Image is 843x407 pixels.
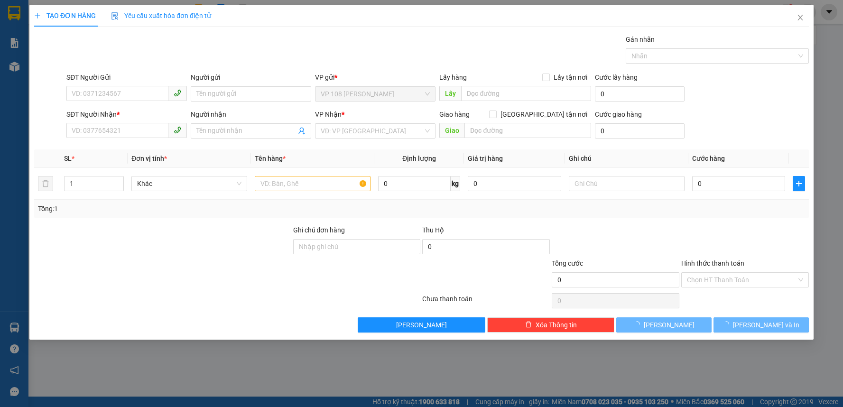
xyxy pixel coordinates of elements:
span: SL [64,155,72,162]
span: Yêu cầu xuất hóa đơn điện tử [111,12,211,19]
span: Đơn vị tính [131,155,167,162]
span: Giao [440,123,465,138]
button: deleteXóa Thông tin [487,317,615,333]
span: Tổng cước [552,259,583,267]
span: phone [174,89,181,97]
div: SĐT Người Nhận [66,109,187,120]
span: phone [174,126,181,134]
div: Chưa thanh toán [421,294,551,310]
div: Người nhận [191,109,311,120]
th: Ghi chú [565,149,688,168]
span: Định lượng [402,155,436,162]
span: plus [793,180,804,187]
span: close [797,14,804,21]
span: VP Nhận [315,111,342,118]
input: Dọc đường [465,123,592,138]
span: plus [34,12,41,19]
input: 0 [468,176,561,191]
span: Lấy tận nơi [550,72,591,83]
span: [PERSON_NAME] [644,320,695,330]
label: Gán nhãn [626,36,655,43]
span: [PERSON_NAME] và In [733,320,800,330]
span: Tên hàng [255,155,286,162]
span: TẠO ĐƠN HÀNG [34,12,96,19]
span: Thu Hộ [422,226,444,234]
div: Tổng: 1 [38,203,325,214]
label: Ghi chú đơn hàng [293,226,345,234]
button: plus [793,176,805,191]
button: delete [38,176,53,191]
span: VP 108 Lê Hồng Phong - Vũng Tàu [321,87,430,101]
label: Hình thức thanh toán [681,259,744,267]
span: Xóa Thông tin [536,320,577,330]
span: Khác [137,176,241,191]
span: [PERSON_NAME] [396,320,447,330]
span: Lấy [440,86,462,101]
img: icon [111,12,119,20]
span: Lấy hàng [440,74,467,81]
input: Ghi Chú [569,176,685,191]
input: Ghi chú đơn hàng [293,239,421,254]
input: Cước lấy hàng [595,86,685,102]
button: [PERSON_NAME] [617,317,712,333]
div: Người gửi [191,72,311,83]
div: VP gửi [315,72,436,83]
input: Dọc đường [462,86,592,101]
span: kg [451,176,460,191]
span: loading [633,321,644,328]
button: [PERSON_NAME] [358,317,485,333]
span: delete [525,321,532,329]
span: Cước hàng [692,155,725,162]
input: Cước giao hàng [595,123,685,139]
label: Cước giao hàng [595,111,642,118]
button: [PERSON_NAME] và In [713,317,809,333]
span: loading [723,321,733,328]
span: Giá trị hàng [468,155,503,162]
input: VD: Bàn, Ghế [255,176,371,191]
div: SĐT Người Gửi [66,72,187,83]
label: Cước lấy hàng [595,74,638,81]
span: Giao hàng [440,111,470,118]
span: user-add [298,127,306,135]
span: [GEOGRAPHIC_DATA] tận nơi [497,109,591,120]
button: Close [787,5,814,31]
